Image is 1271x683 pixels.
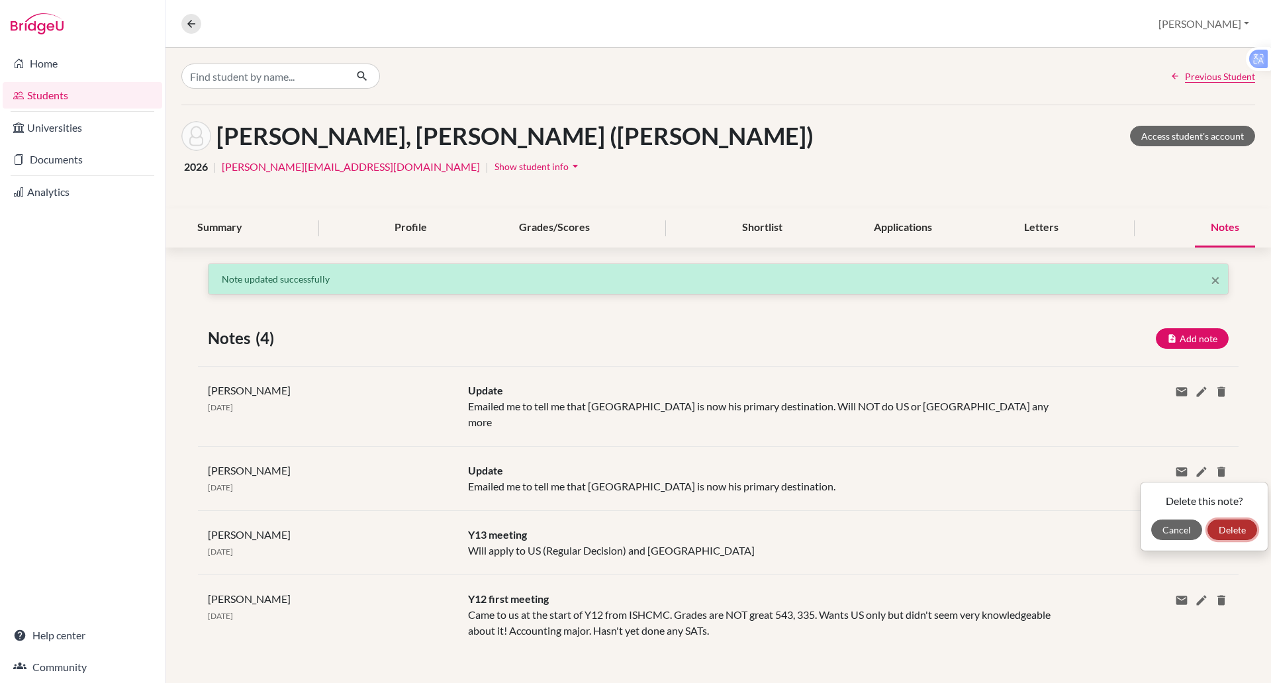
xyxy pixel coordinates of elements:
span: (4) [256,326,279,350]
span: Update [468,464,503,477]
a: Help center [3,622,162,649]
a: Students [3,82,162,109]
span: [PERSON_NAME] [208,384,291,396]
span: | [485,159,489,175]
div: Summary [181,208,258,248]
span: Show student info [494,161,569,172]
span: 2026 [184,159,208,175]
span: [DATE] [208,482,233,492]
span: [DATE] [208,611,233,621]
p: Note updated successfully [222,272,1215,286]
span: Previous Student [1185,69,1255,83]
div: Shortlist [726,208,798,248]
a: Previous Student [1170,69,1255,83]
span: Y13 meeting [468,528,527,541]
a: Community [3,654,162,680]
button: Add note [1156,328,1229,349]
span: [DATE] [208,547,233,557]
a: Analytics [3,179,162,205]
div: Letters [1008,208,1074,248]
a: Access student's account [1130,126,1255,146]
div: Emailed me to tell me that [GEOGRAPHIC_DATA] is now his primary destination. [458,463,1065,494]
button: Show student infoarrow_drop_down [494,156,583,177]
span: × [1211,270,1220,289]
div: Will apply to US (Regular Decision) and [GEOGRAPHIC_DATA] [458,527,1065,559]
div: Notes [1195,208,1255,248]
a: Universities [3,114,162,141]
a: Documents [3,146,162,173]
a: Home [3,50,162,77]
button: Close [1211,272,1220,288]
p: Delete this note? [1151,493,1257,509]
span: [PERSON_NAME] [208,464,291,477]
i: arrow_drop_down [569,159,582,173]
div: Applications [858,208,948,248]
span: [PERSON_NAME] [208,592,291,605]
input: Find student by name... [181,64,346,89]
div: Emailed me to tell me that [GEOGRAPHIC_DATA] is now his primary destination. Will NOT do US or [G... [458,383,1065,430]
button: [PERSON_NAME] [1153,11,1255,36]
h1: [PERSON_NAME], [PERSON_NAME] ([PERSON_NAME]) [216,122,814,150]
div: Grades/Scores [503,208,606,248]
a: [PERSON_NAME][EMAIL_ADDRESS][DOMAIN_NAME] [222,159,480,175]
span: Notes [208,326,256,350]
img: Le Tuan Anh (Tony) Nguyen's avatar [181,121,211,151]
span: | [213,159,216,175]
span: Update [468,384,503,396]
div: Came to us at the start of Y12 from ISHCMC. Grades are NOT great 543, 335. Wants US only but didn... [458,591,1065,639]
button: Delete [1207,520,1257,540]
div: Profile [379,208,443,248]
span: [DATE] [208,402,233,412]
img: Bridge-U [11,13,64,34]
span: Y12 first meeting [468,592,549,605]
span: [PERSON_NAME] [208,528,291,541]
button: Cancel [1151,520,1202,540]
